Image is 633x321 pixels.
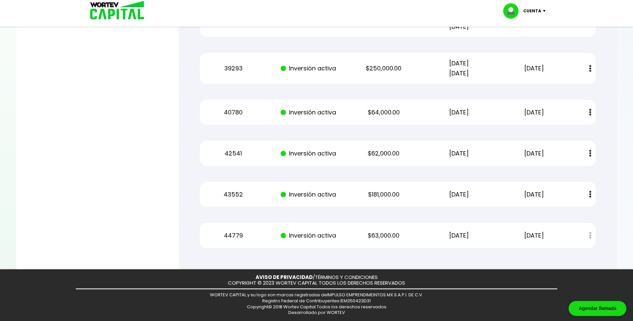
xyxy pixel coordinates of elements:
p: [DATE] [503,107,566,117]
span: WORTEV CAPITAL y su logo son marcas registradas de IMPULSO EMPRENDIMEINTOS MX S.A.P.I. DE C.V. [210,292,423,298]
p: [DATE] [503,231,566,241]
p: 39293 [202,63,265,73]
p: Inversión activa [277,63,340,73]
p: Inversión activa [277,190,340,200]
p: Inversión activa [277,107,340,117]
p: $63,000.00 [352,231,415,241]
p: [DATE] [DATE] [427,58,491,78]
a: TÉRMINOS Y CONDICIONES [315,274,378,281]
p: 42541 [202,148,265,158]
img: profile-image [503,3,523,19]
p: $62,000.00 [352,148,415,158]
p: 43552 [202,190,265,200]
p: COPYRIGHT © 2023 WORTEV CAPITAL TODOS LOS DERECHOS RESERVADOS [228,280,405,286]
p: $181,000.00 [352,190,415,200]
span: Copyright© 2018 Wortev Capital Todos los derechos reservados [247,304,386,310]
span: Registro Federal de Contribuyentes: IEM250423D31 [262,298,371,304]
p: [DATE] [427,148,491,158]
p: [DATE] [503,190,566,200]
div: Agendar llamada [569,301,626,316]
p: 44779 [202,231,265,241]
p: Cuenta [523,6,541,16]
a: AVISO DE PRIVACIDAD [256,274,313,281]
p: $250,000.00 [352,63,415,73]
p: / [256,275,378,280]
p: [DATE] [503,63,566,73]
p: Inversión activa [277,148,340,158]
p: [DATE] [503,148,566,158]
p: 40780 [202,107,265,117]
img: icon-down [541,10,550,12]
p: [DATE] [427,231,491,241]
p: Inversión activa [277,231,340,241]
span: Desarrollado por WORTEV [288,309,345,316]
p: [DATE] [427,107,491,117]
p: $64,000.00 [352,107,415,117]
p: [DATE] [427,190,491,200]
